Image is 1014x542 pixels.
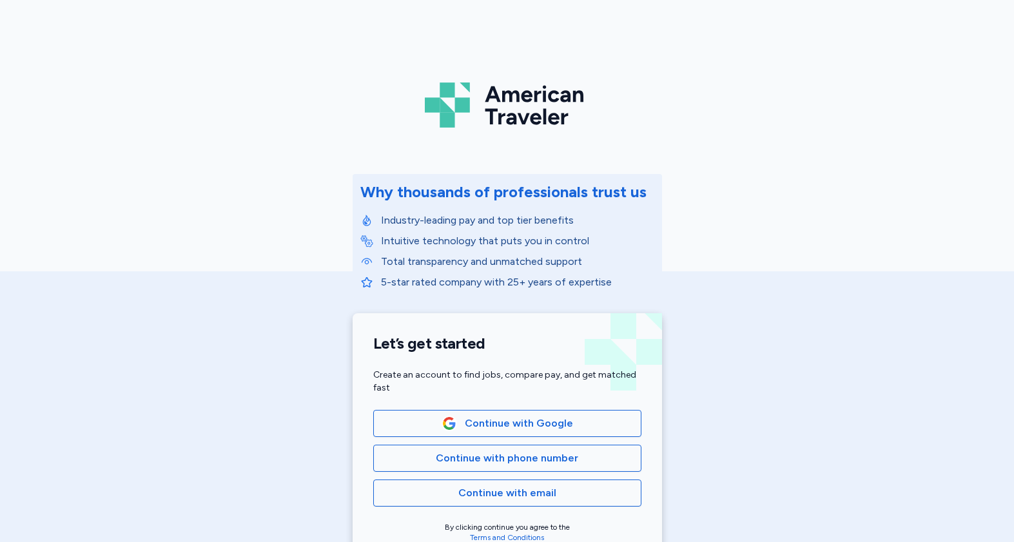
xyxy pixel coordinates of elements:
img: Logo [425,77,590,133]
span: Continue with Google [465,416,573,431]
button: Continue with phone number [373,445,641,472]
span: Continue with phone number [436,450,578,466]
div: Why thousands of professionals trust us [360,182,647,202]
button: Google LogoContinue with Google [373,410,641,437]
p: Industry-leading pay and top tier benefits [381,213,654,228]
h1: Let’s get started [373,334,641,353]
p: 5-star rated company with 25+ years of expertise [381,275,654,290]
p: Intuitive technology that puts you in control [381,233,654,249]
span: Continue with email [458,485,556,501]
img: Google Logo [442,416,456,431]
p: Total transparency and unmatched support [381,254,654,269]
a: Terms and Conditions [470,533,544,542]
button: Continue with email [373,479,641,507]
div: Create an account to find jobs, compare pay, and get matched fast [373,369,641,394]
